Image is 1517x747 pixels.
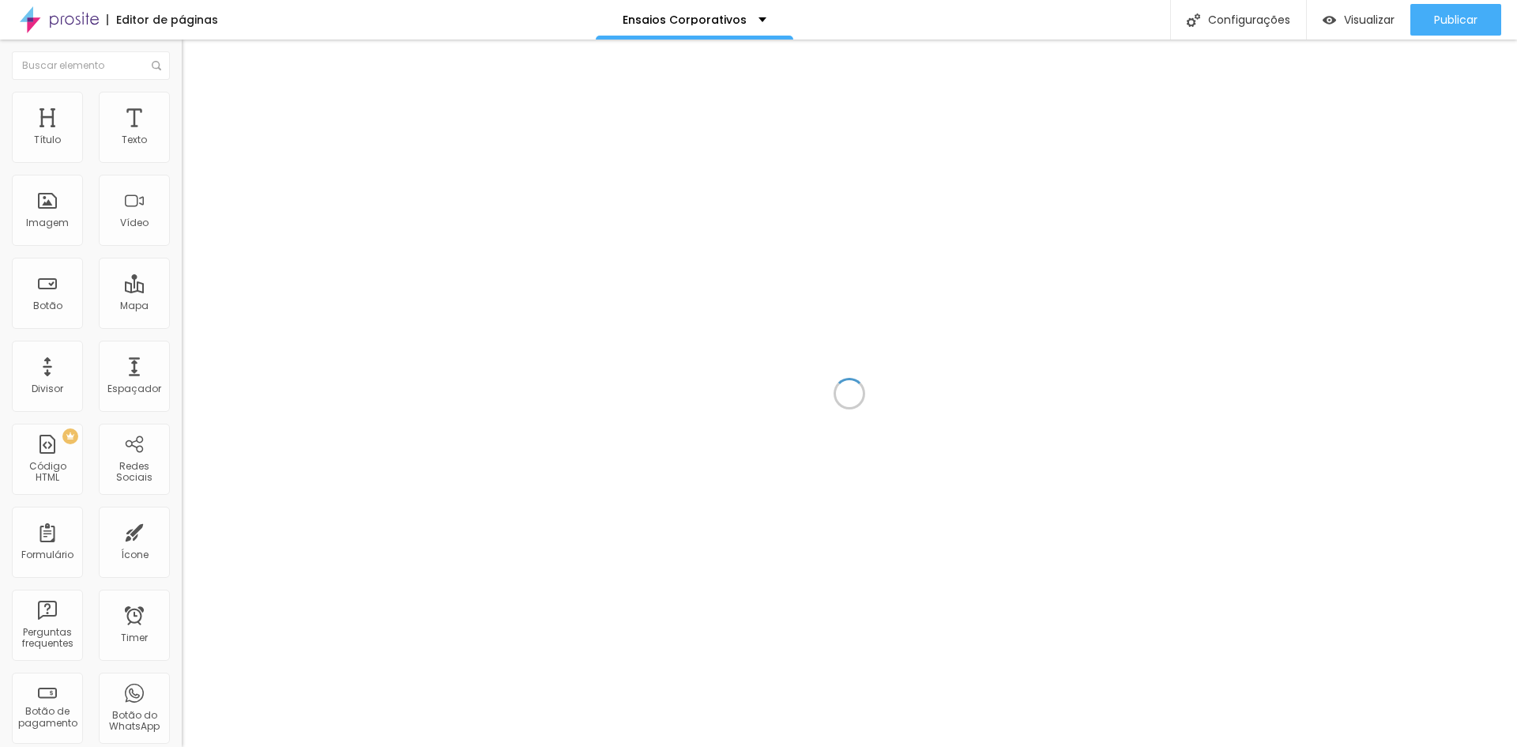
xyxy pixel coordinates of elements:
div: Formulário [21,549,73,560]
img: Icone [1187,13,1200,27]
div: Ícone [121,549,149,560]
img: Icone [152,61,161,70]
div: Espaçador [107,383,161,394]
div: Código HTML [16,461,78,484]
input: Buscar elemento [12,51,170,80]
div: Botão do WhatsApp [103,710,165,733]
div: Botão [33,300,62,311]
div: Vídeo [120,217,149,228]
div: Título [34,134,61,145]
div: Mapa [120,300,149,311]
div: Divisor [32,383,63,394]
div: Redes Sociais [103,461,165,484]
p: Ensaios Corporativos [623,14,747,25]
div: Editor de páginas [107,14,218,25]
button: Publicar [1410,4,1501,36]
button: Visualizar [1307,4,1410,36]
div: Perguntas frequentes [16,627,78,650]
div: Botão de pagamento [16,706,78,729]
div: Texto [122,134,147,145]
span: Visualizar [1344,13,1395,26]
div: Timer [121,632,148,643]
img: view-1.svg [1323,13,1336,27]
div: Imagem [26,217,69,228]
span: Publicar [1434,13,1477,26]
